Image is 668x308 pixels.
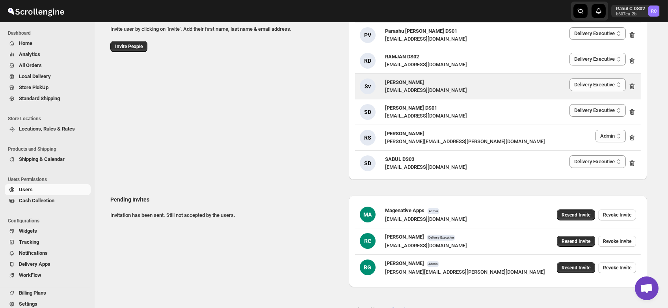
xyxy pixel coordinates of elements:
[385,112,467,120] div: [EMAIL_ADDRESS][DOMAIN_NAME]
[5,237,91,248] button: Tracking
[603,265,631,271] span: Revoke Invite
[5,270,91,281] button: WorkFlow
[385,268,545,276] div: [PERSON_NAME][EMAIL_ADDRESS][PERSON_NAME][DOMAIN_NAME]
[427,261,439,267] span: Admin
[562,238,590,245] span: Resend Invite
[385,163,467,171] div: [EMAIL_ADDRESS][DOMAIN_NAME]
[360,130,376,146] div: RS
[110,196,342,203] h2: Pending Invites
[557,262,595,273] button: Resend Invite
[360,207,376,222] div: MA
[19,40,32,46] span: Home
[616,6,645,12] p: Rahul C DS02
[385,138,545,146] div: [PERSON_NAME][EMAIL_ADDRESS][PERSON_NAME][DOMAIN_NAME]
[360,259,376,275] div: BG
[562,212,590,218] span: Resend Invite
[19,250,48,256] span: Notifications
[19,239,39,245] span: Tracking
[5,38,91,49] button: Home
[8,116,91,122] span: Store Locations
[360,104,376,120] div: SD
[115,43,143,50] span: Invite People
[360,155,376,171] div: SD
[5,60,91,71] button: All Orders
[6,1,65,21] img: ScrollEngine
[19,187,33,192] span: Users
[385,260,424,266] span: [PERSON_NAME]
[19,261,50,267] span: Delivery Apps
[360,53,376,69] div: RD
[8,30,91,36] span: Dashboard
[562,265,590,271] span: Resend Invite
[603,212,631,218] span: Revoke Invite
[8,146,91,152] span: Products and Shipping
[104,6,653,290] div: All customers
[385,35,467,43] div: [EMAIL_ADDRESS][DOMAIN_NAME]
[5,154,91,165] button: Shipping & Calendar
[611,5,660,17] button: User menu
[385,242,467,250] div: [EMAIL_ADDRESS][DOMAIN_NAME]
[648,6,659,17] span: Rahul C DS02
[19,62,42,68] span: All Orders
[385,54,419,60] span: RAMJAN DS02
[385,61,467,69] div: [EMAIL_ADDRESS][DOMAIN_NAME]
[598,236,636,247] button: Revoke Invite
[360,27,376,43] div: PV
[110,41,147,52] button: Invite People
[19,73,51,79] span: Local Delivery
[19,126,75,132] span: Locations, Rules & Rates
[110,211,342,219] p: Invitation has been sent. Still not accepted by the users.
[385,105,437,111] span: [PERSON_NAME] DS01
[5,184,91,195] button: Users
[385,215,467,223] div: [EMAIL_ADDRESS][DOMAIN_NAME]
[19,228,37,234] span: Widgets
[19,84,48,90] span: Store PickUp
[635,276,659,300] div: Open chat
[5,49,91,60] button: Analytics
[19,198,54,203] span: Cash Collection
[385,28,457,34] span: Parashu [PERSON_NAME] DS01
[19,51,40,57] span: Analytics
[5,287,91,299] button: Billing Plans
[19,272,41,278] span: WorkFlow
[598,262,636,273] button: Revoke Invite
[19,95,60,101] span: Standard Shipping
[5,123,91,134] button: Locations, Rules & Rates
[5,226,91,237] button: Widgets
[110,25,342,33] p: Invite user by clicking on 'Invite'. Add their first name, last name & email address.
[651,9,657,14] text: RC
[19,156,65,162] span: Shipping & Calendar
[557,236,595,247] button: Resend Invite
[360,78,376,94] div: Sv
[385,86,467,94] div: [EMAIL_ADDRESS][DOMAIN_NAME]
[19,301,37,307] span: Settings
[5,195,91,206] button: Cash Collection
[385,79,424,85] span: [PERSON_NAME]
[5,248,91,259] button: Notifications
[616,12,645,17] p: b607ea-2b
[603,238,631,245] span: Revoke Invite
[19,290,46,296] span: Billing Plans
[598,209,636,220] button: Revoke Invite
[385,207,424,213] span: Magenative Apps
[427,235,455,241] span: Delivery Executive
[385,156,414,162] span: SABUL DS03
[8,218,91,224] span: Configurations
[385,234,424,240] span: [PERSON_NAME]
[8,176,91,183] span: Users Permissions
[360,233,376,249] div: RC
[5,259,91,270] button: Delivery Apps
[385,131,424,136] span: [PERSON_NAME]
[428,208,439,214] span: Admin
[557,209,595,220] button: Resend Invite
